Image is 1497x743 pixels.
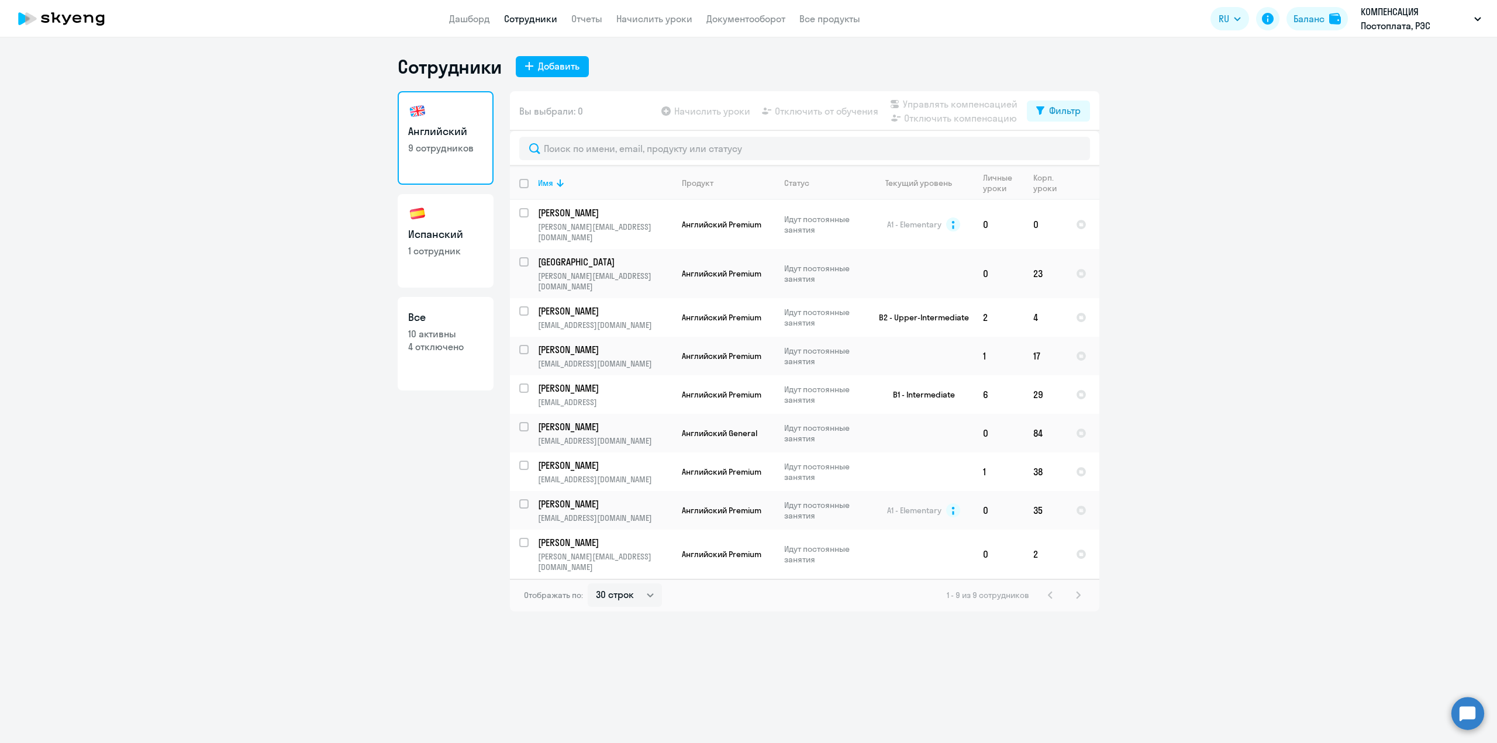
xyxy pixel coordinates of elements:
a: [PERSON_NAME] [538,206,672,219]
img: spanish [408,205,427,223]
span: Английский Premium [682,268,761,279]
a: [PERSON_NAME] [538,497,672,510]
p: [EMAIL_ADDRESS] [538,397,672,407]
td: 29 [1024,375,1067,414]
p: [EMAIL_ADDRESS][DOMAIN_NAME] [538,436,672,446]
p: [PERSON_NAME][EMAIL_ADDRESS][DOMAIN_NAME] [538,222,672,243]
span: A1 - Elementary [887,219,941,230]
td: 17 [1024,337,1067,375]
button: Балансbalance [1286,7,1348,30]
td: 1 [974,337,1024,375]
span: Английский Premium [682,351,761,361]
span: Отображать по: [524,590,583,600]
p: Идут постоянные занятия [784,307,864,328]
p: [PERSON_NAME] [538,206,670,219]
p: [GEOGRAPHIC_DATA] [538,255,670,268]
td: 0 [974,491,1024,530]
p: [PERSON_NAME] [538,305,670,317]
p: [PERSON_NAME][EMAIL_ADDRESS][DOMAIN_NAME] [538,271,672,292]
a: Начислить уроки [616,13,692,25]
td: 23 [1024,249,1067,298]
span: 1 - 9 из 9 сотрудников [947,590,1029,600]
p: Идут постоянные занятия [784,214,864,235]
td: 4 [1024,298,1067,337]
div: Добавить [538,59,580,73]
div: Корп. уроки [1033,172,1066,193]
span: Английский Premium [682,219,761,230]
p: Идут постоянные занятия [784,423,864,444]
td: B2 - Upper-Intermediate [865,298,974,337]
td: 0 [974,200,1024,249]
td: 35 [1024,491,1067,530]
span: Английский Premium [682,389,761,400]
td: 1 [974,452,1024,491]
a: Все10 активны4 отключено [398,297,494,390]
span: Английский Premium [682,466,761,477]
div: Текущий уровень [874,178,973,188]
h3: Испанский [408,227,483,242]
button: Добавить [516,56,589,77]
p: [PERSON_NAME] [538,536,670,549]
p: [EMAIL_ADDRESS][DOMAIN_NAME] [538,358,672,369]
td: 0 [974,414,1024,452]
button: RU [1210,7,1249,30]
a: Испанский1 сотрудник [398,194,494,288]
div: Имя [538,178,553,188]
p: [EMAIL_ADDRESS][DOMAIN_NAME] [538,513,672,523]
span: Английский Premium [682,505,761,516]
a: [PERSON_NAME] [538,343,672,356]
span: Английский General [682,428,757,438]
p: [PERSON_NAME] [538,343,670,356]
a: [GEOGRAPHIC_DATA] [538,255,672,268]
h3: Все [408,310,483,325]
p: [PERSON_NAME] [538,382,670,395]
a: [PERSON_NAME] [538,305,672,317]
span: Вы выбрали: 0 [519,104,583,118]
div: Личные уроки [983,172,1016,193]
p: [EMAIL_ADDRESS][DOMAIN_NAME] [538,320,672,330]
td: 0 [974,530,1024,579]
a: Сотрудники [504,13,557,25]
td: 38 [1024,452,1067,491]
p: [PERSON_NAME][EMAIL_ADDRESS][DOMAIN_NAME] [538,551,672,572]
td: 2 [974,298,1024,337]
td: B1 - Intermediate [865,375,974,414]
a: [PERSON_NAME] [538,536,672,549]
h3: Английский [408,124,483,139]
p: 9 сотрудников [408,141,483,154]
p: 1 сотрудник [408,244,483,257]
div: Баланс [1294,12,1324,26]
a: Отчеты [571,13,602,25]
td: 84 [1024,414,1067,452]
p: Идут постоянные занятия [784,500,864,521]
p: Идут постоянные занятия [784,345,864,367]
span: A1 - Elementary [887,505,941,516]
div: Продукт [682,178,774,188]
td: 6 [974,375,1024,414]
h1: Сотрудники [398,55,502,78]
div: Текущий уровень [885,178,952,188]
td: 0 [1024,200,1067,249]
p: 10 активны [408,327,483,340]
p: [PERSON_NAME] [538,459,670,472]
p: Идут постоянные занятия [784,384,864,405]
span: RU [1219,12,1229,26]
div: Корп. уроки [1033,172,1058,193]
p: [PERSON_NAME] [538,420,670,433]
a: [PERSON_NAME] [538,459,672,472]
span: Английский Premium [682,312,761,323]
p: [PERSON_NAME] [538,497,670,510]
div: Статус [784,178,809,188]
td: 0 [974,249,1024,298]
div: Продукт [682,178,713,188]
p: Идут постоянные занятия [784,544,864,565]
button: КОМПЕНСАЦИЯ Постоплата, РЭС ИНЖИНИРИНГ, ООО [1355,5,1487,33]
span: Английский Premium [682,549,761,559]
div: Статус [784,178,864,188]
div: Личные уроки [983,172,1023,193]
img: balance [1329,13,1341,25]
a: [PERSON_NAME] [538,382,672,395]
div: Имя [538,178,672,188]
a: Документооборот [706,13,785,25]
